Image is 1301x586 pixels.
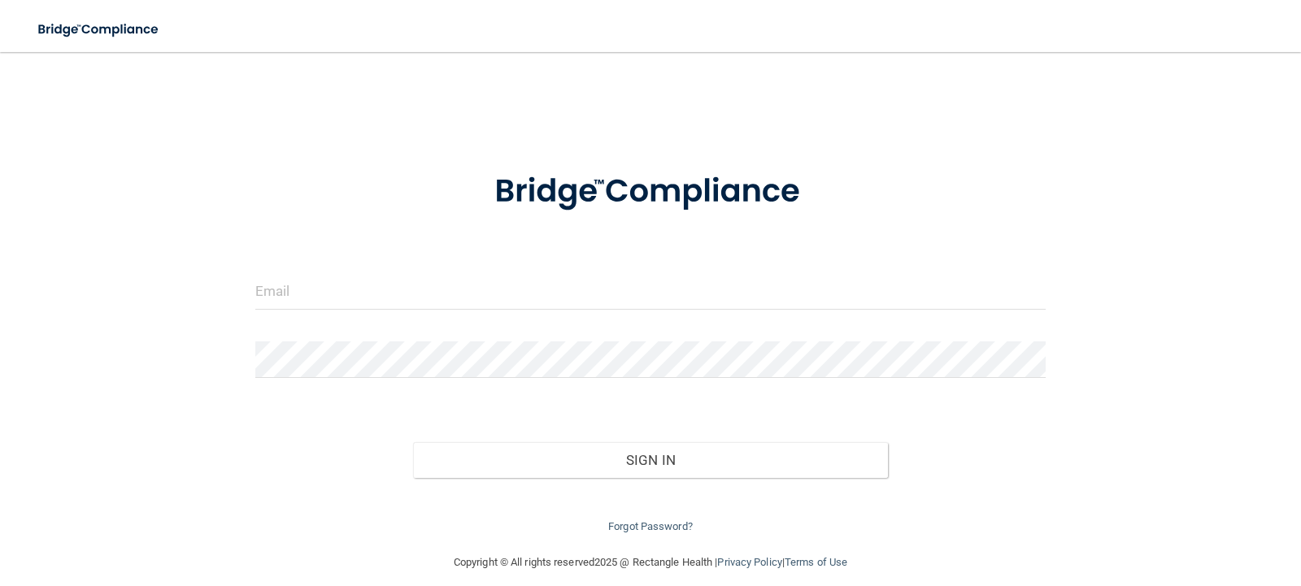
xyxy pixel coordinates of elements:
a: Terms of Use [785,556,847,568]
input: Email [255,273,1046,310]
img: bridge_compliance_login_screen.278c3ca4.svg [24,13,174,46]
a: Forgot Password? [608,520,693,532]
a: Privacy Policy [717,556,781,568]
button: Sign In [413,442,888,478]
img: bridge_compliance_login_screen.278c3ca4.svg [461,150,840,234]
